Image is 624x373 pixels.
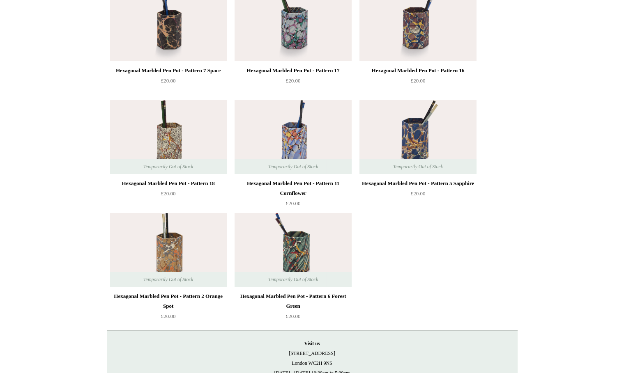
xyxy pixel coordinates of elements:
span: £20.00 [411,78,426,84]
div: Hexagonal Marbled Pen Pot - Pattern 6 Forest Green [237,291,349,311]
span: £20.00 [286,200,301,206]
img: Hexagonal Marbled Pen Pot - Pattern 5 Sapphire [359,100,476,174]
span: Temporarily Out of Stock [135,159,201,174]
a: Hexagonal Marbled Pen Pot - Pattern 11 Cornflower £20.00 [235,178,351,212]
span: Temporarily Out of Stock [385,159,451,174]
span: £20.00 [161,78,176,84]
div: Hexagonal Marbled Pen Pot - Pattern 11 Cornflower [237,178,349,198]
strong: Visit us [304,341,320,346]
a: Hexagonal Marbled Pen Pot - Pattern 7 Space £20.00 [110,66,227,99]
span: Temporarily Out of Stock [260,272,326,287]
span: £20.00 [411,190,426,197]
img: Hexagonal Marbled Pen Pot - Pattern 18 [110,100,227,174]
span: £20.00 [161,190,176,197]
a: Hexagonal Marbled Pen Pot - Pattern 5 Sapphire £20.00 [359,178,476,212]
div: Hexagonal Marbled Pen Pot - Pattern 2 Orange Spot [112,291,225,311]
span: £20.00 [286,313,301,319]
div: Hexagonal Marbled Pen Pot - Pattern 16 [362,66,474,76]
a: Hexagonal Marbled Pen Pot - Pattern 16 £20.00 [359,66,476,99]
img: Hexagonal Marbled Pen Pot - Pattern 11 Cornflower [235,100,351,174]
div: Hexagonal Marbled Pen Pot - Pattern 5 Sapphire [362,178,474,188]
img: Hexagonal Marbled Pen Pot - Pattern 2 Orange Spot [110,213,227,287]
span: Temporarily Out of Stock [135,272,201,287]
a: Hexagonal Marbled Pen Pot - Pattern 6 Forest Green £20.00 [235,291,351,325]
div: Hexagonal Marbled Pen Pot - Pattern 17 [237,66,349,76]
a: Hexagonal Marbled Pen Pot - Pattern 18 Hexagonal Marbled Pen Pot - Pattern 18 Temporarily Out of ... [110,100,227,174]
span: £20.00 [161,313,176,319]
img: Hexagonal Marbled Pen Pot - Pattern 6 Forest Green [235,213,351,287]
div: Hexagonal Marbled Pen Pot - Pattern 18 [112,178,225,188]
div: Hexagonal Marbled Pen Pot - Pattern 7 Space [112,66,225,76]
a: Hexagonal Marbled Pen Pot - Pattern 11 Cornflower Hexagonal Marbled Pen Pot - Pattern 11 Cornflow... [235,100,351,174]
span: Temporarily Out of Stock [260,159,326,174]
a: Hexagonal Marbled Pen Pot - Pattern 6 Forest Green Hexagonal Marbled Pen Pot - Pattern 6 Forest G... [235,213,351,287]
a: Hexagonal Marbled Pen Pot - Pattern 17 £20.00 [235,66,351,99]
a: Hexagonal Marbled Pen Pot - Pattern 18 £20.00 [110,178,227,212]
span: £20.00 [286,78,301,84]
a: Hexagonal Marbled Pen Pot - Pattern 5 Sapphire Hexagonal Marbled Pen Pot - Pattern 5 Sapphire Tem... [359,100,476,174]
a: Hexagonal Marbled Pen Pot - Pattern 2 Orange Spot Hexagonal Marbled Pen Pot - Pattern 2 Orange Sp... [110,213,227,287]
a: Hexagonal Marbled Pen Pot - Pattern 2 Orange Spot £20.00 [110,291,227,325]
